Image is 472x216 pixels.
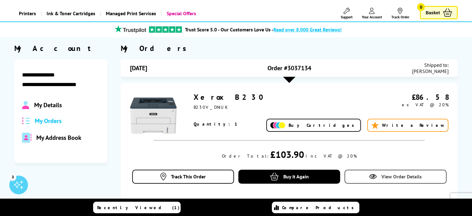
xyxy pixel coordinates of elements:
[362,15,382,19] span: Your Account
[340,8,352,19] a: Support
[367,119,448,132] a: Write a Review
[270,148,304,160] div: £103.90
[149,26,182,33] img: trustpilot rating
[185,26,342,33] a: Trust Score 5.0 - Our Customers Love Us -Read over 8,000 Great Reviews!
[417,3,425,11] span: 0
[41,6,100,21] a: Ink & Toner Cartridges
[340,15,352,19] span: Support
[47,6,95,21] span: Ink & Toner Cartridges
[282,205,357,210] span: Compare Products
[130,64,147,72] span: [DATE]
[97,205,180,210] span: Recently Viewed (1)
[344,170,447,184] a: View Order Details
[194,92,268,102] a: Xerox B230
[238,170,340,184] a: Buy it Again
[372,92,448,102] div: £86.58
[412,68,448,74] span: [PERSON_NAME]
[36,134,81,142] span: My Address Book
[289,122,357,128] span: Buy Cartridges
[272,202,359,213] a: Compare Products
[14,6,41,21] a: Printers
[270,122,285,129] img: Add Cartridges
[372,102,448,108] div: ex VAT @ 20%
[9,173,16,180] div: 3
[161,6,201,21] a: Special Offers
[283,173,309,180] span: Buy it Again
[130,92,177,139] img: Xerox B230
[132,170,234,184] a: Track This Order
[93,202,181,213] a: Recently Viewed (1)
[14,44,107,53] div: My Account
[22,117,30,125] img: all-order.svg
[194,104,372,110] div: B230V_DNIUK
[100,6,161,21] a: Managed Print Services
[425,8,440,17] span: Basket
[22,101,29,109] img: Profile.svg
[391,8,409,19] a: Track Order
[381,173,422,180] span: View Order Details
[273,26,342,33] span: Read over 8,000 Great Reviews!
[420,6,458,19] a: Basket 0
[22,133,31,143] img: address-book-duotone-solid.svg
[382,122,445,128] span: Write a Review
[121,44,458,53] div: My Orders
[112,25,149,33] img: trustpilot rating
[171,173,206,180] span: Track This Order
[35,117,61,125] span: My Orders
[222,153,269,159] div: Order Total:
[267,64,311,72] span: Order #3037134
[412,62,448,68] span: Shipped to:
[306,153,357,159] div: inc VAT @ 20%
[194,121,238,127] span: Quantity: 1
[362,8,382,19] a: Your Account
[34,101,62,109] span: My Details
[266,119,361,132] a: Buy Cartridges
